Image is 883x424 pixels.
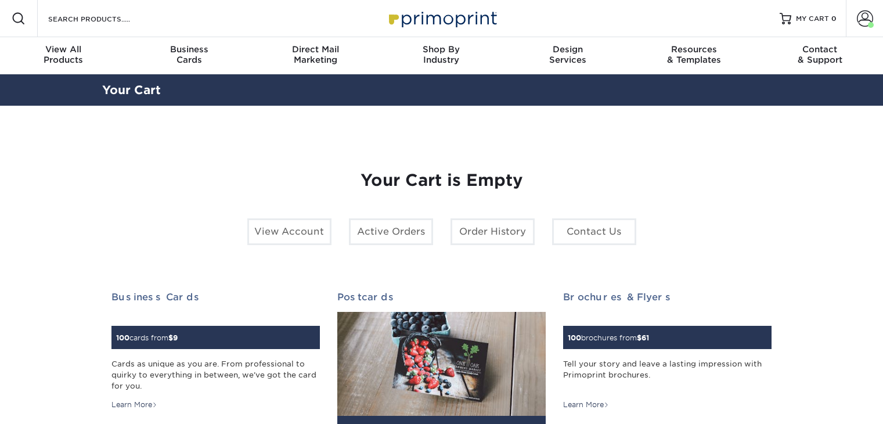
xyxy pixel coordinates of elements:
[111,358,320,392] div: Cards as unique as you are. From professional to quirky to everything in between, we've got the c...
[116,333,178,342] small: cards from
[630,44,756,55] span: Resources
[568,333,581,342] span: 100
[450,218,535,245] a: Order History
[757,44,883,55] span: Contact
[641,333,649,342] span: 61
[349,218,433,245] a: Active Orders
[126,44,252,65] div: Cards
[637,333,641,342] span: $
[111,171,772,191] h1: Your Cart is Empty
[379,44,504,55] span: Shop By
[563,292,772,303] h2: Brochures & Flyers
[831,15,837,23] span: 0
[563,358,772,392] div: Tell your story and leave a lasting impression with Primoprint brochures.
[552,218,636,245] a: Contact Us
[111,292,320,303] h2: Business Cards
[504,37,630,74] a: DesignServices
[116,333,129,342] span: 100
[337,312,546,416] img: Postcards
[126,37,252,74] a: BusinessCards
[253,44,379,65] div: Marketing
[379,44,504,65] div: Industry
[563,292,772,411] a: Brochures & Flyers 100brochures from$61 Tell your story and leave a lasting impression with Primo...
[173,333,178,342] span: 9
[126,44,252,55] span: Business
[253,37,379,74] a: Direct MailMarketing
[504,44,630,55] span: Design
[757,44,883,65] div: & Support
[796,14,829,24] span: MY CART
[111,292,320,411] a: Business Cards 100cards from$9 Cards as unique as you are. From professional to quirky to everyth...
[253,44,379,55] span: Direct Mail
[379,37,504,74] a: Shop ByIndustry
[630,44,756,65] div: & Templates
[568,333,649,342] small: brochures from
[247,218,331,245] a: View Account
[384,6,500,31] img: Primoprint
[757,37,883,74] a: Contact& Support
[563,400,609,410] div: Learn More
[102,83,161,97] a: Your Cart
[168,333,173,342] span: $
[630,37,756,74] a: Resources& Templates
[337,292,546,303] h2: Postcards
[504,44,630,65] div: Services
[111,400,157,410] div: Learn More
[47,12,160,26] input: SEARCH PRODUCTS.....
